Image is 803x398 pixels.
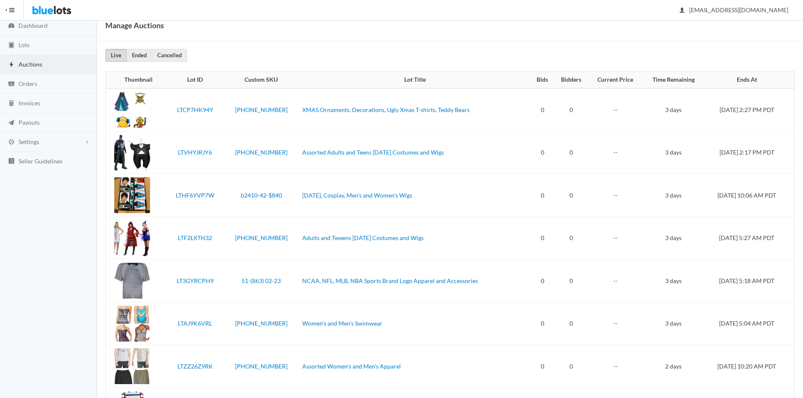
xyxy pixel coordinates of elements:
[588,72,642,88] th: Current Price
[642,131,705,174] td: 3 days
[7,139,16,147] ion-icon: cog
[235,234,287,241] a: [PHONE_NUMBER]
[302,106,470,113] a: XMAS Ornaments, Decorations, Ugly Xmas T-shirts, Teddy Bears
[19,119,40,126] span: Payouts
[642,88,705,131] td: 3 days
[7,42,16,50] ion-icon: clipboard
[678,7,686,15] ion-icon: person
[178,234,212,241] a: LTF2LXTH32
[105,49,127,62] a: Live
[705,259,794,302] td: [DATE] 5:18 AM PDT
[7,61,16,69] ion-icon: flash
[19,41,30,48] span: Lots
[705,216,794,259] td: [DATE] 5:27 AM PDT
[177,277,214,284] a: LT3GYRCPH9
[705,345,794,388] td: [DATE] 10:20 AM PDT
[705,88,794,131] td: [DATE] 2:27 PM PDT
[178,149,212,156] a: LTVHYJRJY6
[176,192,214,199] a: LTHF6YVP7W
[642,174,705,217] td: 3 days
[554,88,588,131] td: 0
[19,61,42,68] span: Auctions
[531,345,554,388] td: 0
[235,363,287,370] a: [PHONE_NUMBER]
[680,6,788,13] span: [EMAIL_ADDRESS][DOMAIN_NAME]
[554,302,588,345] td: 0
[7,119,16,127] ion-icon: paper plane
[588,88,642,131] td: --
[531,259,554,302] td: 0
[152,49,187,62] a: Cancelled
[642,259,705,302] td: 3 days
[235,149,287,156] a: [PHONE_NUMBER]
[642,302,705,345] td: 3 days
[177,363,213,370] a: LTZZ26Z9RK
[705,174,794,217] td: [DATE] 10:06 AM PDT
[7,100,16,108] ion-icon: calculator
[554,72,588,88] th: Bidders
[19,99,40,107] span: Invoices
[302,320,382,327] a: Women's and Men's Swimwear
[531,131,554,174] td: 0
[642,72,705,88] th: Time Remaining
[7,80,16,88] ion-icon: cash
[167,72,224,88] th: Lot ID
[531,88,554,131] td: 0
[588,174,642,217] td: --
[19,138,39,145] span: Settings
[7,158,16,166] ion-icon: list box
[588,345,642,388] td: --
[302,149,444,156] a: Assorted Adults and Teens [DATE] Costumes and Wigs
[19,80,37,87] span: Orders
[105,19,164,32] h1: Manage Auctions
[642,216,705,259] td: 3 days
[588,216,642,259] td: --
[19,158,62,165] span: Seller Guidelines
[588,302,642,345] td: --
[126,49,152,62] a: Ended
[302,363,401,370] a: Assorted Women's and Men's Apparel
[241,192,282,199] a: b2410-42-$840
[705,72,794,88] th: Ends At
[235,320,287,327] a: [PHONE_NUMBER]
[302,277,478,284] a: NCAA, NFL, MLB, NBA Sports Brand Logo Apparel and Accessories
[705,131,794,174] td: [DATE] 2:17 PM PDT
[531,216,554,259] td: 0
[178,320,212,327] a: LTAJ9K6VRL
[531,174,554,217] td: 0
[554,216,588,259] td: 0
[531,302,554,345] td: 0
[235,106,287,113] a: [PHONE_NUMBER]
[554,259,588,302] td: 0
[531,72,554,88] th: Bids
[224,72,299,88] th: Custom SKU
[299,72,531,88] th: Lot Title
[302,192,412,199] a: [DATE], Cosplay, Men's and Women's Wigs
[588,259,642,302] td: --
[705,302,794,345] td: [DATE] 5:04 AM PDT
[554,345,588,388] td: 0
[554,174,588,217] td: 0
[554,131,588,174] td: 0
[642,345,705,388] td: 2 days
[106,72,167,88] th: Thumbnail
[177,106,213,113] a: LTCP7HK94Y
[7,22,16,30] ion-icon: speedometer
[302,234,424,241] a: Adults and Tweens [DATE] Costumes and Wigs
[242,277,281,284] a: 51-(863) 02-23
[19,22,48,29] span: Dashboard
[588,131,642,174] td: --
